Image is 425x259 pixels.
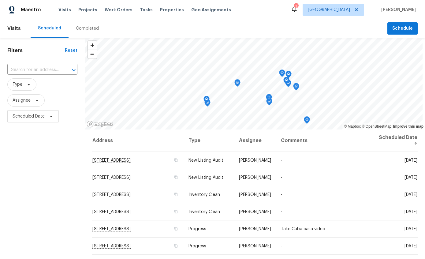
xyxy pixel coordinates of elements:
button: Copy Address [173,209,179,214]
button: Zoom in [88,41,97,50]
span: - [281,244,282,248]
span: Schedule [392,25,413,32]
span: [DATE] [404,158,417,163]
button: Open [69,66,78,74]
span: - [281,193,282,197]
span: Maestro [21,7,41,13]
div: Map marker [293,83,299,92]
span: New Listing Audit [188,158,223,163]
span: [DATE] [404,244,417,248]
a: Mapbox homepage [87,121,114,128]
span: New Listing Audit [188,175,223,180]
span: [DATE] [404,227,417,231]
th: Assignee [234,129,276,152]
div: Map marker [266,98,272,107]
div: Map marker [204,99,211,109]
div: 1 [294,4,298,10]
span: - [281,158,282,163]
span: Visits [58,7,71,13]
span: Inventory Clean [188,210,220,214]
span: Work Orders [105,7,132,13]
div: Scheduled [38,25,61,31]
div: Reset [65,47,77,54]
span: [GEOGRAPHIC_DATA] [308,7,350,13]
span: Inventory Clean [188,193,220,197]
span: Visits [7,22,21,35]
div: Map marker [283,77,289,86]
button: Copy Address [173,243,179,249]
span: [DATE] [404,210,417,214]
div: Map marker [285,71,292,80]
span: - [281,175,282,180]
a: Mapbox [344,124,361,129]
span: Projects [78,7,97,13]
th: Type [184,129,234,152]
button: Copy Address [173,157,179,163]
div: Map marker [304,116,310,126]
span: Assignee [13,97,31,103]
span: [PERSON_NAME] [239,158,271,163]
th: Comments [276,129,374,152]
button: Copy Address [173,175,179,180]
span: [DATE] [404,193,417,197]
span: Take Cuba casa video [281,227,325,231]
h1: Filters [7,47,65,54]
a: OpenStreetMap [362,124,391,129]
div: Map marker [285,80,291,89]
span: Geo Assignments [191,7,231,13]
span: [PERSON_NAME] [239,244,271,248]
div: Map marker [279,69,285,79]
button: Zoom out [88,50,97,58]
canvas: Map [85,38,423,129]
button: Copy Address [173,226,179,231]
th: Address [92,129,184,152]
span: [PERSON_NAME] [239,210,271,214]
div: Completed [76,25,99,32]
button: Copy Address [173,192,179,197]
div: Map marker [203,96,210,105]
span: Tasks [140,8,153,12]
span: [PERSON_NAME] [239,175,271,180]
span: Properties [160,7,184,13]
span: [DATE] [404,175,417,180]
input: Search for an address... [7,65,60,75]
span: [PERSON_NAME] [239,227,271,231]
button: Schedule [387,22,418,35]
span: Progress [188,244,206,248]
a: Improve this map [393,124,423,129]
div: Map marker [266,94,272,103]
span: Progress [188,227,206,231]
span: Type [13,81,22,88]
span: Scheduled Date [13,113,45,119]
span: [PERSON_NAME] [239,193,271,197]
div: Map marker [234,79,240,89]
span: [PERSON_NAME] [379,7,416,13]
th: Scheduled Date ↑ [374,129,418,152]
span: - [281,210,282,214]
